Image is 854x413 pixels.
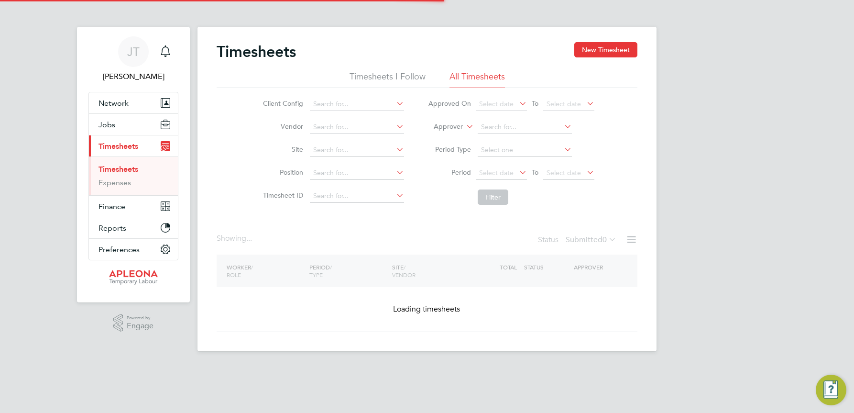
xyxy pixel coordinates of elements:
[602,235,607,245] span: 0
[246,234,252,243] span: ...
[428,168,471,177] label: Period
[310,144,404,157] input: Search for...
[547,100,581,108] span: Select date
[89,156,178,195] div: Timesheets
[89,92,178,113] button: Network
[260,145,303,154] label: Site
[547,168,581,177] span: Select date
[89,217,178,238] button: Reports
[428,145,471,154] label: Period Type
[113,314,154,332] a: Powered byEngage
[449,71,505,88] li: All Timesheets
[99,178,131,187] a: Expenses
[109,270,158,285] img: apleona-logo-retina.png
[99,120,115,129] span: Jobs
[478,190,508,205] button: Filter
[89,239,178,260] button: Preferences
[479,168,514,177] span: Select date
[310,98,404,111] input: Search for...
[99,142,138,151] span: Timesheets
[88,270,178,285] a: Go to home page
[89,196,178,217] button: Finance
[217,42,296,61] h2: Timesheets
[217,234,254,244] div: Showing
[99,223,126,233] span: Reports
[127,314,153,322] span: Powered by
[816,375,846,405] button: Engage Resource Center
[77,27,190,302] nav: Main navigation
[260,168,303,177] label: Position
[99,99,129,108] span: Network
[310,167,404,180] input: Search for...
[99,202,125,211] span: Finance
[350,71,426,88] li: Timesheets I Follow
[420,122,463,132] label: Approver
[260,191,303,200] label: Timesheet ID
[478,144,572,157] input: Select one
[478,121,572,134] input: Search for...
[566,235,616,245] label: Submitted
[127,45,140,58] span: JT
[99,165,138,174] a: Timesheets
[529,166,541,179] span: To
[260,99,303,108] label: Client Config
[260,122,303,131] label: Vendor
[574,42,637,57] button: New Timesheet
[538,234,618,247] div: Status
[310,190,404,203] input: Search for...
[529,97,541,110] span: To
[99,245,140,254] span: Preferences
[88,71,178,82] span: Julie Tante
[479,100,514,108] span: Select date
[428,99,471,108] label: Approved On
[89,135,178,156] button: Timesheets
[310,121,404,134] input: Search for...
[127,322,153,330] span: Engage
[88,36,178,82] a: JT[PERSON_NAME]
[89,114,178,135] button: Jobs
